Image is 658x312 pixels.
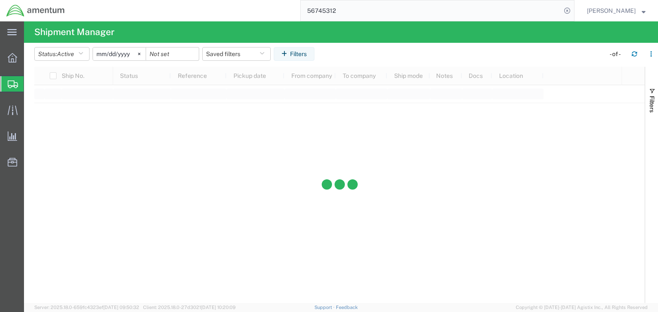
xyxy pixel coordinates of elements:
[201,305,236,310] span: [DATE] 10:20:09
[93,48,146,60] input: Not set
[103,305,139,310] span: [DATE] 09:50:32
[34,47,90,61] button: Status:Active
[274,47,314,61] button: Filters
[610,50,625,59] div: - of -
[649,96,655,113] span: Filters
[587,6,636,15] span: Chris Haes
[516,304,648,311] span: Copyright © [DATE]-[DATE] Agistix Inc., All Rights Reserved
[146,48,199,60] input: Not set
[586,6,646,16] button: [PERSON_NAME]
[336,305,358,310] a: Feedback
[34,21,114,43] h4: Shipment Manager
[202,47,271,61] button: Saved filters
[314,305,336,310] a: Support
[301,0,561,21] input: Search for shipment number, reference number
[34,305,139,310] span: Server: 2025.18.0-659fc4323ef
[57,51,74,57] span: Active
[6,4,65,17] img: logo
[143,305,236,310] span: Client: 2025.18.0-27d3021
